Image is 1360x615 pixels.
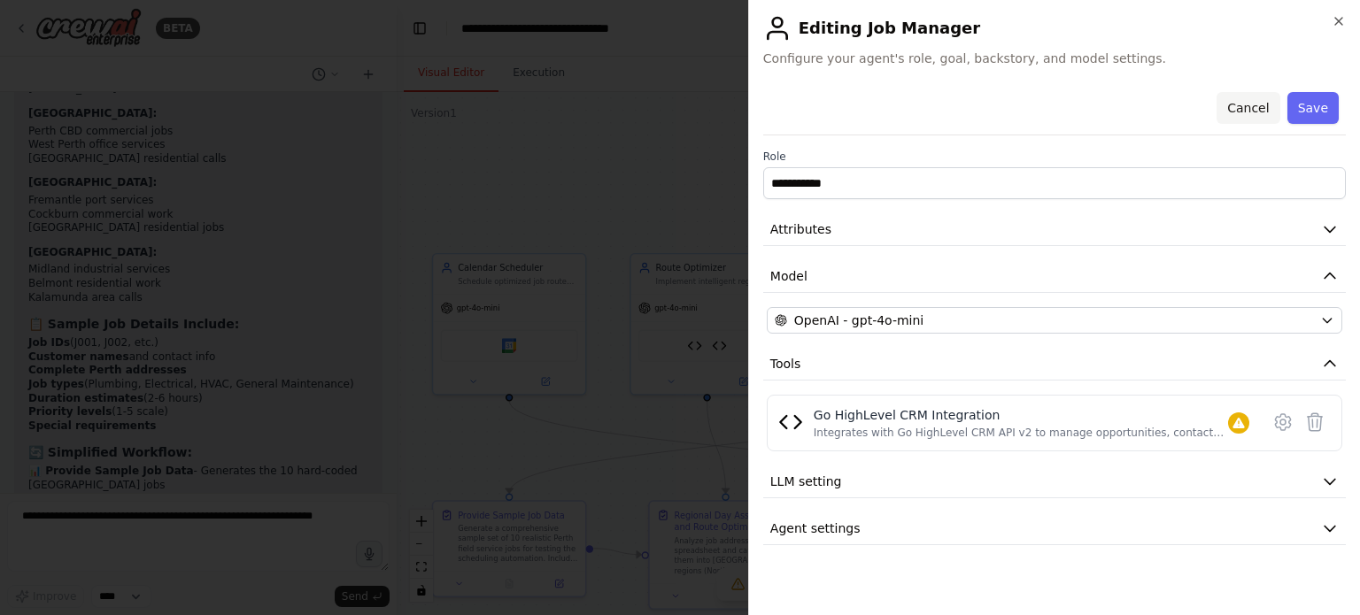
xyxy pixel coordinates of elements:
[770,473,842,490] span: LLM setting
[814,426,1228,440] div: Integrates with Go HighLevel CRM API v2 to manage opportunities, contacts, and appointments. Supp...
[778,410,803,434] img: Go HighLevel CRM Integration
[763,348,1346,381] button: Tools
[770,355,801,373] span: Tools
[794,311,923,329] span: OpenAI - gpt-4o-mini
[1287,92,1339,124] button: Save
[1217,92,1279,124] button: Cancel
[763,260,1346,293] button: Model
[1299,406,1331,438] button: Delete tool
[770,267,807,285] span: Model
[763,150,1346,164] label: Role
[763,14,1346,42] h2: Editing Job Manager
[1267,406,1299,438] button: Configure tool
[763,465,1346,498] button: LLM setting
[763,213,1346,246] button: Attributes
[763,50,1346,67] span: Configure your agent's role, goal, backstory, and model settings.
[770,519,861,537] span: Agent settings
[814,406,1228,424] div: Go HighLevel CRM Integration
[767,307,1342,334] button: OpenAI - gpt-4o-mini
[763,512,1346,545] button: Agent settings
[770,220,831,238] span: Attributes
